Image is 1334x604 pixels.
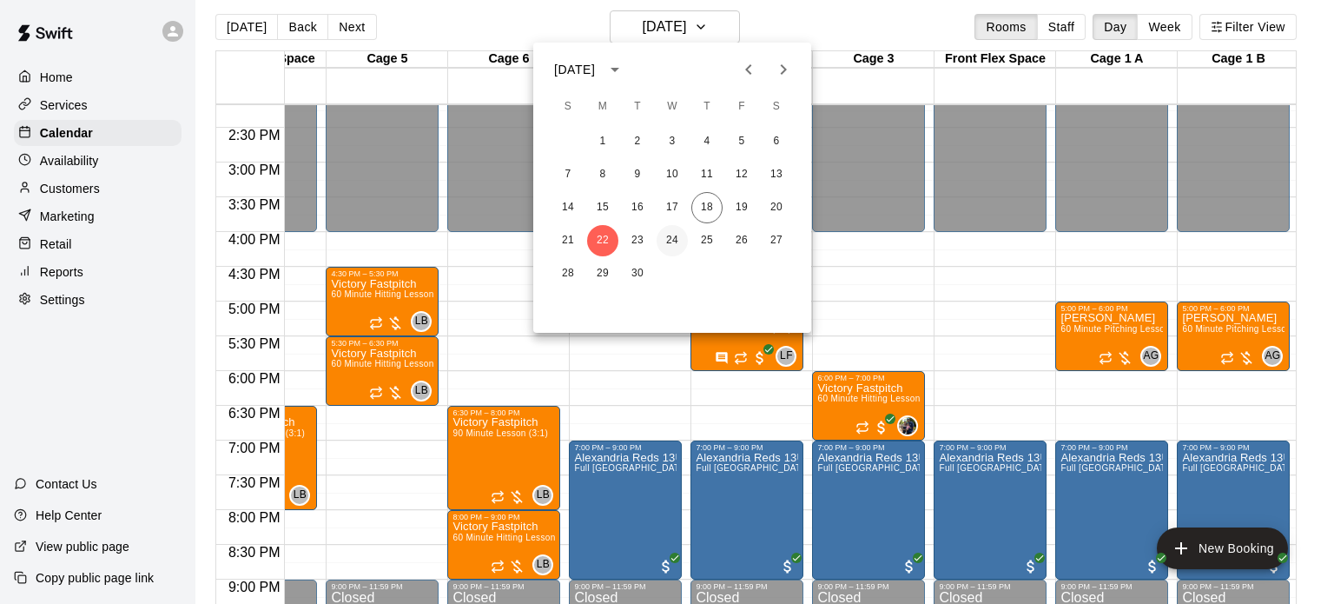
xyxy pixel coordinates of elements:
[657,159,688,190] button: 10
[600,55,630,84] button: calendar view is open, switch to year view
[657,126,688,157] button: 3
[552,90,584,124] span: Sunday
[552,159,584,190] button: 7
[554,61,595,79] div: [DATE]
[731,52,766,87] button: Previous month
[691,192,723,223] button: 18
[587,192,618,223] button: 15
[691,225,723,256] button: 25
[761,225,792,256] button: 27
[622,126,653,157] button: 2
[622,192,653,223] button: 16
[761,159,792,190] button: 13
[726,159,757,190] button: 12
[766,52,801,87] button: Next month
[587,225,618,256] button: 22
[587,258,618,289] button: 29
[691,90,723,124] span: Thursday
[691,126,723,157] button: 4
[691,159,723,190] button: 11
[657,192,688,223] button: 17
[726,90,757,124] span: Friday
[657,225,688,256] button: 24
[622,90,653,124] span: Tuesday
[726,126,757,157] button: 5
[622,225,653,256] button: 23
[622,258,653,289] button: 30
[552,258,584,289] button: 28
[761,192,792,223] button: 20
[622,159,653,190] button: 9
[761,90,792,124] span: Saturday
[552,225,584,256] button: 21
[552,192,584,223] button: 14
[587,159,618,190] button: 8
[657,90,688,124] span: Wednesday
[726,225,757,256] button: 26
[587,126,618,157] button: 1
[726,192,757,223] button: 19
[761,126,792,157] button: 6
[587,90,618,124] span: Monday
